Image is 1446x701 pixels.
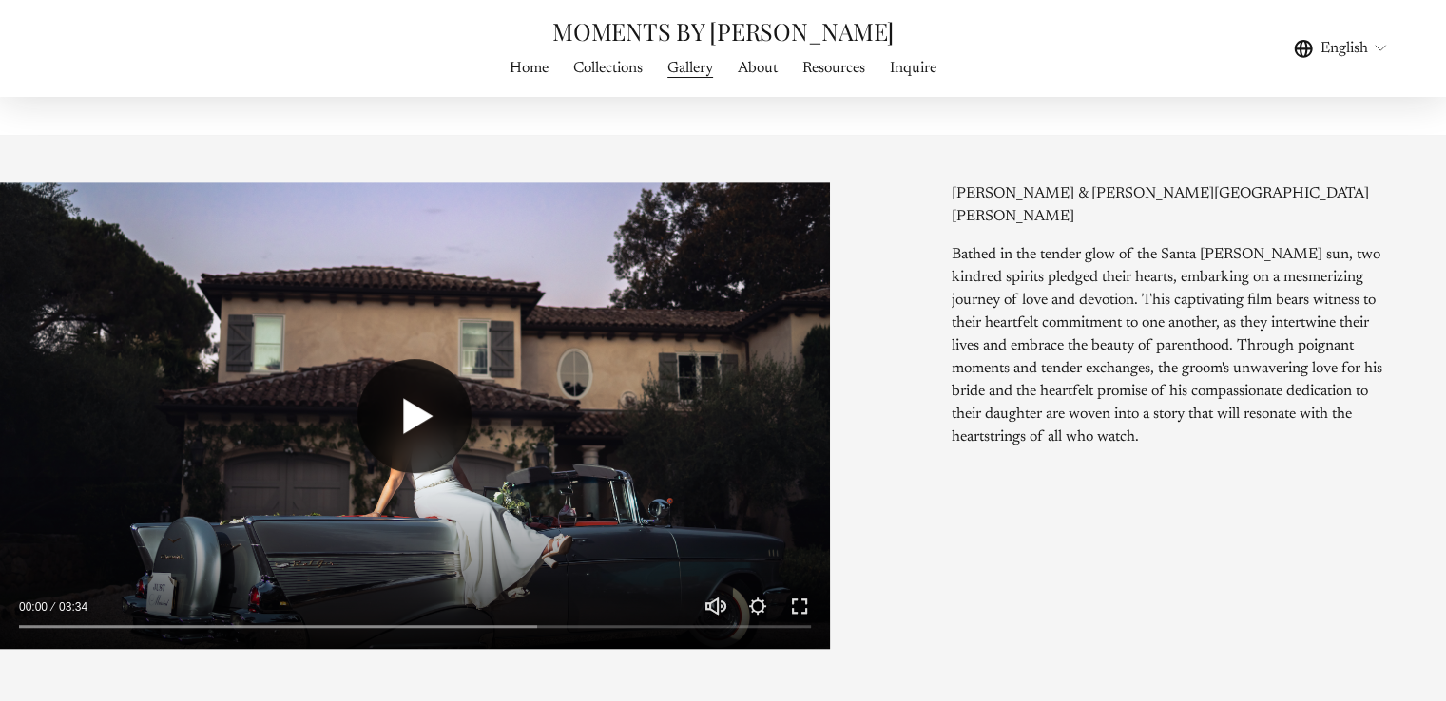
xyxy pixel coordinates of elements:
[19,620,811,634] input: Seek
[552,15,894,47] a: MOMENTS BY [PERSON_NAME]
[52,597,92,616] div: Duration
[738,56,778,82] a: About
[802,56,865,82] a: Resources
[357,359,472,473] button: Play
[952,243,1388,448] p: Bathed in the tender glow of the Santa [PERSON_NAME] sun, two kindred spirits pledged their heart...
[667,57,713,80] span: Gallery
[1294,36,1389,62] div: language picker
[952,182,1388,228] p: [PERSON_NAME] & [PERSON_NAME][GEOGRAPHIC_DATA][PERSON_NAME]
[510,56,549,82] a: Home
[667,56,713,82] a: folder dropdown
[19,597,52,616] div: Current time
[890,56,936,82] a: Inquire
[573,56,643,82] a: Collections
[1321,37,1368,60] span: English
